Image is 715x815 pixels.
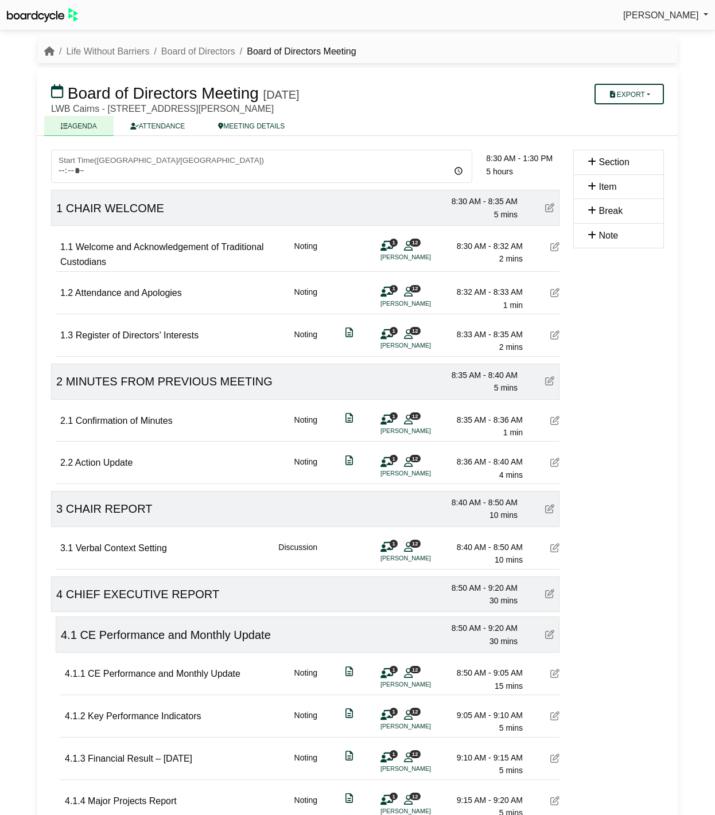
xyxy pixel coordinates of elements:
span: 1.2 [60,288,73,298]
span: 4.1.2 [65,711,86,721]
span: 2 mins [499,342,523,352]
span: 1 min [503,428,523,437]
span: Break [599,206,623,216]
div: 8:40 AM - 8:50 AM [437,496,518,509]
span: Confirmation of Minutes [76,416,173,426]
span: 12 [410,412,421,420]
div: 8:50 AM - 9:05 AM [442,666,523,679]
span: 5 mins [499,723,523,732]
span: 4.1.4 [65,796,86,806]
div: 8:36 AM - 8:40 AM [442,455,523,468]
div: 9:10 AM - 9:15 AM [442,751,523,764]
span: 30 mins [489,596,518,605]
span: 1.3 [60,330,73,340]
li: [PERSON_NAME] [380,680,467,689]
li: [PERSON_NAME] [380,426,467,436]
div: Discussion [278,541,317,567]
span: Major Projects Report [88,796,177,806]
div: Noting [294,455,317,481]
span: 1.1 [60,242,73,252]
li: [PERSON_NAME] [380,722,467,731]
div: 8:30 AM - 1:30 PM [486,152,566,165]
a: Life Without Barriers [66,46,149,56]
span: 2.2 [60,458,73,467]
span: 3 [56,502,63,515]
span: [PERSON_NAME] [623,10,699,20]
span: Verbal Context Setting [76,543,167,553]
span: CHAIR WELCOME [66,202,164,215]
button: Export [594,84,664,104]
span: 1 min [503,301,523,310]
span: Key Performance Indicators [88,711,201,721]
span: Note [599,231,618,240]
div: 8:33 AM - 8:35 AM [442,328,523,341]
div: Noting [294,751,317,777]
img: BoardcycleBlackGreen-aaafeed430059cb809a45853b8cf6d952af9d84e6e89e1f1685b34bfd5cb7d64.svg [7,8,78,22]
span: Section [599,157,629,167]
span: 1 [390,540,398,547]
span: 1 [390,750,398,758]
div: Noting [294,240,317,269]
span: Item [599,182,616,192]
div: Noting [294,709,317,735]
span: 12 [410,327,421,334]
span: 12 [410,666,421,673]
span: 12 [410,540,421,547]
li: [PERSON_NAME] [380,341,467,350]
span: CE Performance and Monthly Update [88,669,240,678]
li: [PERSON_NAME] [380,764,467,774]
li: [PERSON_NAME] [380,553,467,563]
div: 8:50 AM - 9:20 AM [437,622,518,634]
span: 15 mins [495,681,523,691]
div: 9:05 AM - 9:10 AM [442,709,523,722]
span: 4.1.3 [65,754,86,763]
div: [DATE] [263,88,300,102]
li: [PERSON_NAME] [380,252,467,262]
div: 8:30 AM - 8:32 AM [442,240,523,252]
span: 12 [410,285,421,293]
div: 8:35 AM - 8:40 AM [437,369,518,381]
div: 8:35 AM - 8:36 AM [442,414,523,426]
div: Noting [294,666,317,692]
span: 5 mins [494,383,518,392]
span: 1 [390,239,398,246]
span: Financial Result – [DATE] [88,754,192,763]
div: 8:32 AM - 8:33 AM [442,286,523,298]
span: CE Performance and Monthly Update [80,629,270,641]
span: 12 [410,239,421,246]
div: Noting [294,414,317,439]
span: 4.1.1 [65,669,86,678]
div: Noting [294,328,317,354]
span: CHIEF EXECUTIVE REPORT [66,588,219,600]
span: 1 [390,285,398,293]
span: Attendance and Apologies [75,288,182,298]
span: 12 [410,793,421,800]
span: 30 mins [489,637,518,646]
span: 12 [410,455,421,462]
div: 8:40 AM - 8:50 AM [442,541,523,553]
span: MINUTES FROM PREVIOUS MEETING [66,375,273,388]
span: 1 [390,793,398,800]
li: [PERSON_NAME] [380,469,467,478]
a: MEETING DETAILS [201,116,301,136]
span: 2 mins [499,254,523,263]
span: 4 [56,588,63,600]
span: 4.1 [61,629,77,641]
span: Board of Directors Meeting [68,84,259,102]
span: 1 [390,708,398,715]
a: Board of Directors [161,46,235,56]
span: Register of Directors’ Interests [76,330,199,340]
span: 1 [390,412,398,420]
a: [PERSON_NAME] [623,8,708,23]
nav: breadcrumb [44,44,356,59]
span: 5 hours [486,167,513,176]
div: 9:15 AM - 9:20 AM [442,794,523,806]
span: 5 mins [494,210,518,219]
a: AGENDA [44,116,114,136]
li: [PERSON_NAME] [380,299,467,309]
span: 4 mins [499,470,523,479]
span: 12 [410,708,421,715]
span: 10 mins [489,510,518,520]
span: 1 [390,455,398,462]
span: CHAIR REPORT [66,502,153,515]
